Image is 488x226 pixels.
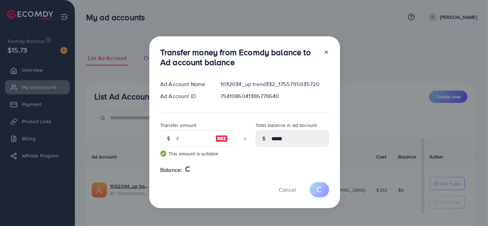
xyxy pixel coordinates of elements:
div: 7541086041386778640 [215,92,335,100]
div: Ad Account ID [155,92,215,100]
label: Transfer amount [160,122,196,129]
label: Total balance in ad account [256,122,317,129]
h3: Transfer money from Ecomdy balance to Ad account balance [160,47,318,67]
small: This amount is suitable [160,150,234,157]
span: Balance: [160,166,182,174]
div: 1032034_up trend332_1755795935720 [215,80,335,88]
img: image [216,134,228,143]
div: Ad Account Name [155,80,215,88]
button: Cancel [270,182,304,197]
iframe: Chat [459,195,483,221]
span: Cancel [279,186,296,193]
img: guide [160,151,166,157]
